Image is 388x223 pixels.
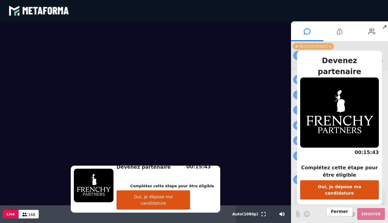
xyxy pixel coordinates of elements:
p: Complétez cette étape pour être éligible [130,183,214,189]
h2: Devenez partenaire [300,55,379,77]
p: Complétez cette étape pour être éligible [300,164,379,179]
span: 00:15:43 [186,164,211,170]
button: Auto(1080p) [231,205,260,223]
img: 1758176636418-X90kMVC3nBIL3z60WzofmoLaWTDHBoMX.png [74,169,113,202]
button: Oui, je dépose ma candidature [117,190,190,210]
span: 00:15:43 [354,149,379,155]
button: Oui, je dépose ma candidature [300,180,379,200]
span: 168 [28,213,35,217]
span: Fermer [326,207,353,216]
h2: Devenez partenaire [117,164,214,171]
img: 1758176636418-X90kMVC3nBIL3z60WzofmoLaWTDHBoMX.png [300,77,379,148]
span: ↗ [381,21,388,32]
button: Live [3,210,19,218]
span: Auto ( 1080 p) [232,212,258,216]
